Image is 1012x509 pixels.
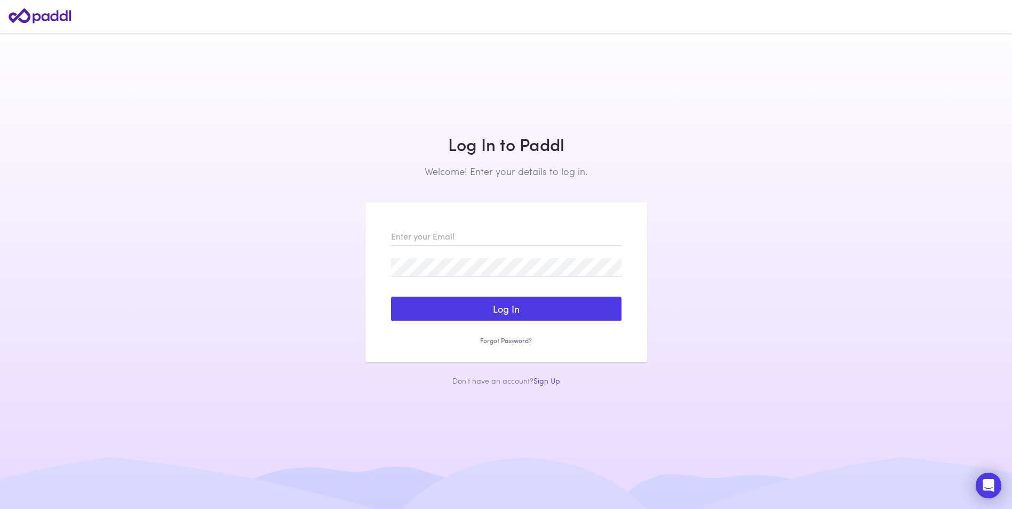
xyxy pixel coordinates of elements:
h1: Log In to Paddl [365,134,647,154]
a: Sign Up [533,375,560,386]
div: Open Intercom Messenger [976,473,1001,498]
a: Forgot Password? [391,336,621,345]
div: Don't have an account? [365,375,647,386]
input: Enter your Email [391,227,621,245]
button: Log In [391,297,621,321]
h2: Welcome! Enter your details to log in. [365,165,647,177]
